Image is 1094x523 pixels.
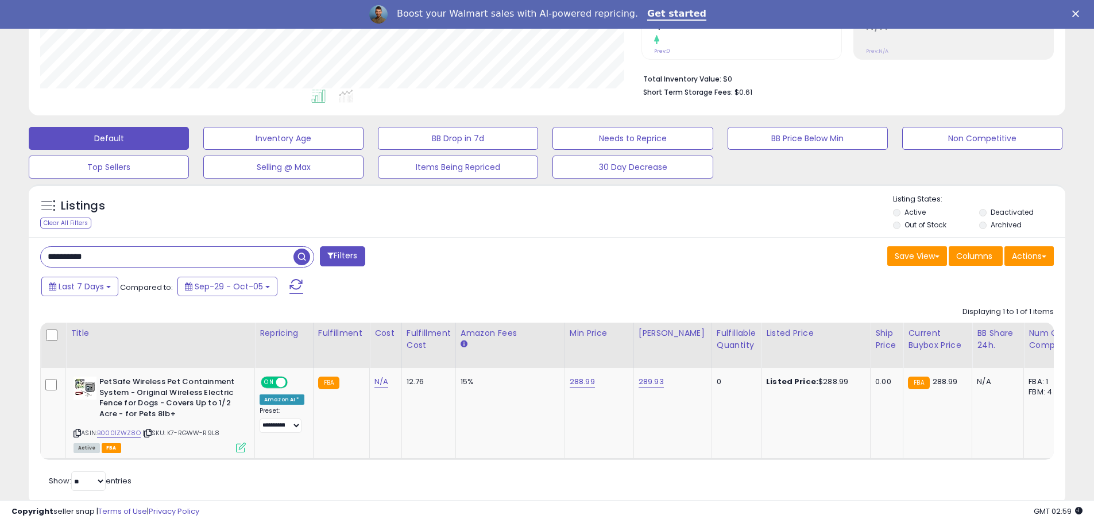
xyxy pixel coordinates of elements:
li: $0 [643,71,1045,85]
label: Active [904,207,926,217]
div: 0 [717,377,752,387]
button: Save View [887,246,947,266]
label: Out of Stock [904,220,946,230]
button: Last 7 Days [41,277,118,296]
button: Columns [949,246,1003,266]
div: $288.99 [766,377,861,387]
div: Fulfillment Cost [407,327,451,351]
label: Deactivated [991,207,1034,217]
div: Boost your Walmart sales with AI-powered repricing. [397,8,638,20]
div: Fulfillable Quantity [717,327,756,351]
b: Listed Price: [766,376,818,387]
div: N/A [977,377,1015,387]
button: Inventory Age [203,127,364,150]
span: 2025-10-13 02:59 GMT [1034,506,1083,517]
small: Amazon Fees. [461,339,467,350]
div: Amazon Fees [461,327,560,339]
span: Last 7 Days [59,281,104,292]
div: seller snap | | [11,506,199,517]
span: 288.99 [933,376,958,387]
button: Selling @ Max [203,156,364,179]
a: Terms of Use [98,506,147,517]
div: Clear All Filters [40,218,91,228]
button: Actions [1004,246,1054,266]
a: Privacy Policy [149,506,199,517]
a: 288.99 [570,376,595,388]
div: [PERSON_NAME] [639,327,707,339]
div: Title [71,327,250,339]
div: Preset: [260,407,304,433]
div: 12.76 [407,377,447,387]
strong: Copyright [11,506,53,517]
span: Columns [956,250,992,262]
span: ON [262,378,276,388]
div: Num of Comp. [1029,327,1070,351]
div: ASIN: [74,377,246,451]
div: Fulfillment [318,327,365,339]
h5: Listings [61,198,105,214]
div: FBM: 4 [1029,387,1066,397]
div: Amazon AI * [260,394,304,405]
div: Min Price [570,327,629,339]
span: Sep-29 - Oct-05 [195,281,263,292]
button: Sep-29 - Oct-05 [177,277,277,296]
button: Items Being Repriced [378,156,538,179]
div: 0.00 [875,377,894,387]
div: Repricing [260,327,308,339]
b: Total Inventory Value: [643,74,721,84]
small: FBA [318,377,339,389]
span: OFF [286,378,304,388]
div: Current Buybox Price [908,327,967,351]
img: Profile image for Adrian [369,5,388,24]
button: Filters [320,246,365,266]
span: | SKU: K7-RGWW-R9L8 [142,428,219,437]
small: Prev: N/A [866,48,888,55]
a: N/A [374,376,388,388]
small: Prev: 0 [654,48,670,55]
div: Close [1072,10,1084,17]
label: Archived [991,220,1022,230]
div: BB Share 24h. [977,327,1019,351]
span: $0.61 [735,87,752,98]
div: Cost [374,327,397,339]
button: Non Competitive [902,127,1062,150]
a: B0001ZWZ8O [97,428,141,438]
a: Get started [647,8,706,21]
button: BB Price Below Min [728,127,888,150]
span: FBA [102,443,121,453]
div: Displaying 1 to 1 of 1 items [962,307,1054,317]
div: 15% [461,377,556,387]
a: 289.93 [639,376,664,388]
div: Ship Price [875,327,898,351]
p: Listing States: [893,194,1065,205]
button: BB Drop in 7d [378,127,538,150]
span: Show: entries [49,475,132,486]
img: 41vblmUzk-L._SL40_.jpg [74,377,96,400]
span: All listings currently available for purchase on Amazon [74,443,100,453]
small: FBA [908,377,929,389]
button: Default [29,127,189,150]
b: Short Term Storage Fees: [643,87,733,97]
span: Compared to: [120,282,173,293]
button: Top Sellers [29,156,189,179]
button: 30 Day Decrease [552,156,713,179]
button: Needs to Reprice [552,127,713,150]
b: PetSafe Wireless Pet Containment System - Original Wireless Electric Fence for Dogs - Covers Up t... [99,377,239,422]
div: FBA: 1 [1029,377,1066,387]
div: Listed Price [766,327,865,339]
